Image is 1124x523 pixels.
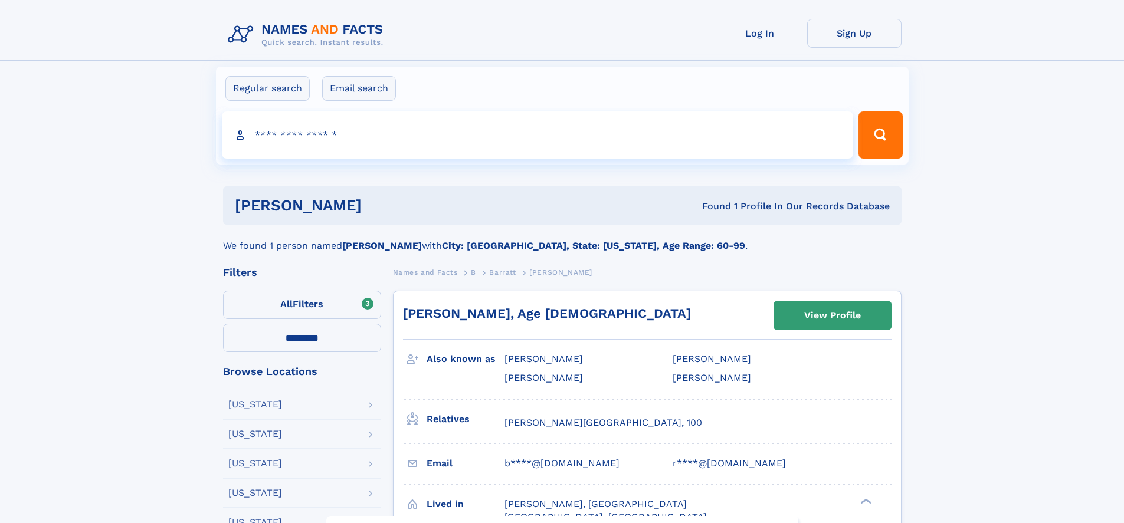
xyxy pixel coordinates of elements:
div: ❯ [858,497,872,505]
div: Browse Locations [223,366,381,377]
a: B [471,265,476,279]
div: [US_STATE] [228,400,282,409]
a: [PERSON_NAME][GEOGRAPHIC_DATA], 100 [504,416,702,429]
div: [US_STATE] [228,459,282,468]
h1: [PERSON_NAME] [235,198,532,213]
a: Barratt [489,265,516,279]
span: [PERSON_NAME] [529,268,592,277]
h3: Email [427,453,504,473]
div: Found 1 Profile In Our Records Database [532,200,890,213]
span: B [471,268,476,277]
a: Sign Up [807,19,902,48]
a: View Profile [774,301,891,330]
div: View Profile [804,302,861,329]
span: All [280,298,293,310]
h3: Also known as [427,349,504,369]
span: [PERSON_NAME] [504,353,583,364]
a: Names and Facts [393,265,458,279]
span: [PERSON_NAME] [673,353,751,364]
span: [PERSON_NAME] [504,372,583,383]
span: [PERSON_NAME] [673,372,751,383]
label: Regular search [225,76,310,101]
div: We found 1 person named with . [223,225,902,253]
span: [GEOGRAPHIC_DATA], [GEOGRAPHIC_DATA] [504,511,707,522]
span: Barratt [489,268,516,277]
a: [PERSON_NAME], Age [DEMOGRAPHIC_DATA] [403,306,691,321]
h3: Relatives [427,409,504,429]
h3: Lived in [427,494,504,514]
b: City: [GEOGRAPHIC_DATA], State: [US_STATE], Age Range: 60-99 [442,240,745,251]
div: [US_STATE] [228,429,282,439]
input: search input [222,111,854,159]
span: [PERSON_NAME], [GEOGRAPHIC_DATA] [504,498,687,509]
div: [US_STATE] [228,488,282,498]
div: Filters [223,267,381,278]
label: Email search [322,76,396,101]
b: [PERSON_NAME] [342,240,422,251]
label: Filters [223,291,381,319]
a: Log In [713,19,807,48]
img: Logo Names and Facts [223,19,393,51]
button: Search Button [858,111,902,159]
